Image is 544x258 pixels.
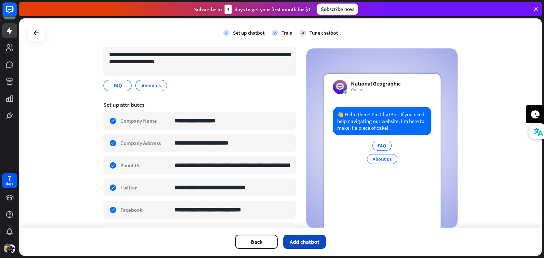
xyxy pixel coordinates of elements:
[8,175,11,181] div: 7
[225,5,232,14] div: 3
[300,30,306,36] div: 3
[233,30,265,36] div: Set up chatbot
[282,30,293,36] div: Train
[6,3,27,24] button: Open LiveChat chat widget
[2,173,17,188] a: 7 days
[372,141,392,151] div: FAQ
[272,30,278,36] i: check
[223,30,229,36] i: check
[367,154,397,164] div: About us
[6,181,13,186] div: days
[194,5,311,14] div: Subscribe in days to get your first month for $1
[103,101,296,108] div: Set up attributes
[310,30,338,36] div: Tune chatbot
[317,4,358,15] div: Subscribe now
[235,235,278,249] button: Back
[283,235,326,249] button: Add chatbot
[351,80,401,87] div: National Geographic
[333,107,431,135] div: 👋 Hello there! I’m ChatBot. If you need help navigating our website, I’m here to make it a piece ...
[351,87,401,93] div: Online
[113,82,123,89] span: FAQ
[141,82,161,89] span: About us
